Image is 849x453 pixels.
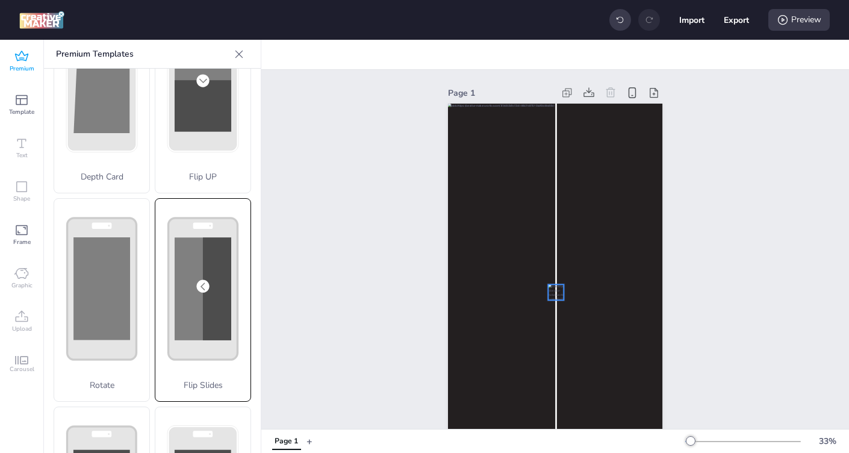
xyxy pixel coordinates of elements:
[10,364,34,374] span: Carousel
[16,151,28,160] span: Text
[56,40,229,69] p: Premium Templates
[724,7,749,33] button: Export
[54,379,149,392] p: Rotate
[10,64,34,73] span: Premium
[266,431,306,452] div: Tabs
[12,324,32,334] span: Upload
[768,9,830,31] div: Preview
[13,194,30,204] span: Shape
[155,170,250,183] p: Flip UP
[155,379,250,392] p: Flip Slides
[275,436,298,447] div: Page 1
[19,11,64,29] img: logo Creative Maker
[306,431,313,452] button: +
[54,170,149,183] p: Depth Card
[448,87,554,99] div: Page 1
[679,7,704,33] button: Import
[13,237,31,247] span: Frame
[813,435,842,448] div: 33 %
[11,281,33,290] span: Graphic
[9,107,34,117] span: Template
